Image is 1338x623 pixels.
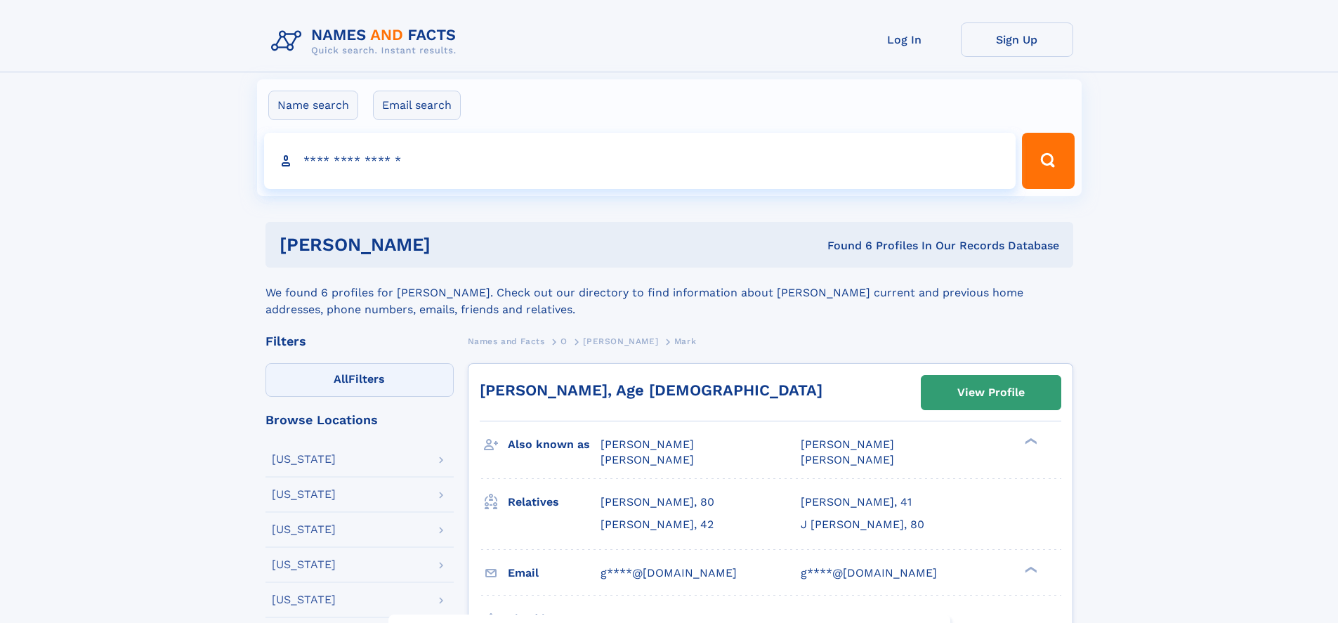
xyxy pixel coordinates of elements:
[601,517,714,532] a: [PERSON_NAME], 42
[560,332,568,350] a: O
[264,133,1016,189] input: search input
[601,453,694,466] span: [PERSON_NAME]
[373,91,461,120] label: Email search
[265,414,454,426] div: Browse Locations
[272,489,336,500] div: [US_STATE]
[957,376,1025,409] div: View Profile
[268,91,358,120] label: Name search
[508,561,601,585] h3: Email
[480,381,822,399] a: [PERSON_NAME], Age [DEMOGRAPHIC_DATA]
[583,336,658,346] span: [PERSON_NAME]
[1021,565,1038,574] div: ❯
[674,336,696,346] span: Mark
[921,376,1061,409] a: View Profile
[601,494,714,510] a: [PERSON_NAME], 80
[801,453,894,466] span: [PERSON_NAME]
[272,559,336,570] div: [US_STATE]
[801,438,894,451] span: [PERSON_NAME]
[601,438,694,451] span: [PERSON_NAME]
[961,22,1073,57] a: Sign Up
[583,332,658,350] a: [PERSON_NAME]
[848,22,961,57] a: Log In
[334,372,348,386] span: All
[265,268,1073,318] div: We found 6 profiles for [PERSON_NAME]. Check out our directory to find information about [PERSON_...
[265,335,454,348] div: Filters
[272,454,336,465] div: [US_STATE]
[280,236,629,254] h1: [PERSON_NAME]
[1022,133,1074,189] button: Search Button
[629,238,1059,254] div: Found 6 Profiles In Our Records Database
[1021,437,1038,446] div: ❯
[468,332,545,350] a: Names and Facts
[560,336,568,346] span: O
[801,517,924,532] a: J [PERSON_NAME], 80
[801,494,912,510] a: [PERSON_NAME], 41
[272,594,336,605] div: [US_STATE]
[508,490,601,514] h3: Relatives
[272,524,336,535] div: [US_STATE]
[265,363,454,397] label: Filters
[508,433,601,457] h3: Also known as
[265,22,468,60] img: Logo Names and Facts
